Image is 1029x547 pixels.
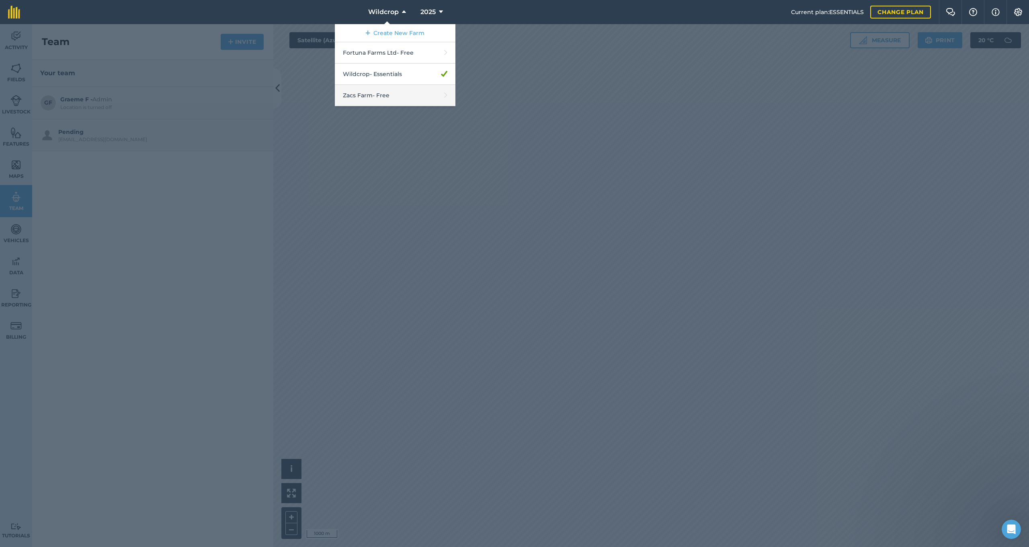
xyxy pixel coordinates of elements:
[8,6,20,19] img: fieldmargin Logo
[791,8,864,16] span: Current plan : ESSENTIALS
[1013,8,1023,16] img: A cog icon
[1002,520,1021,539] iframe: Intercom live chat
[968,8,978,16] img: A question mark icon
[335,64,455,85] a: Wildcrop- Essentials
[335,85,455,106] a: Zacs Farm- Free
[946,8,955,16] img: Two speech bubbles overlapping with the left bubble in the forefront
[420,7,436,17] span: 2025
[870,6,931,19] a: Change plan
[992,7,1000,17] img: svg+xml;base64,PHN2ZyB4bWxucz0iaHR0cDovL3d3dy53My5vcmcvMjAwMC9zdmciIHdpZHRoPSIxNyIgaGVpZ2h0PSIxNy...
[242,3,257,19] button: Collapse window
[335,24,455,42] a: Create New Farm
[335,42,455,64] a: Fortuna Farms Ltd- Free
[368,7,399,17] span: Wildcrop
[5,3,20,19] button: go back
[257,3,271,18] div: Close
